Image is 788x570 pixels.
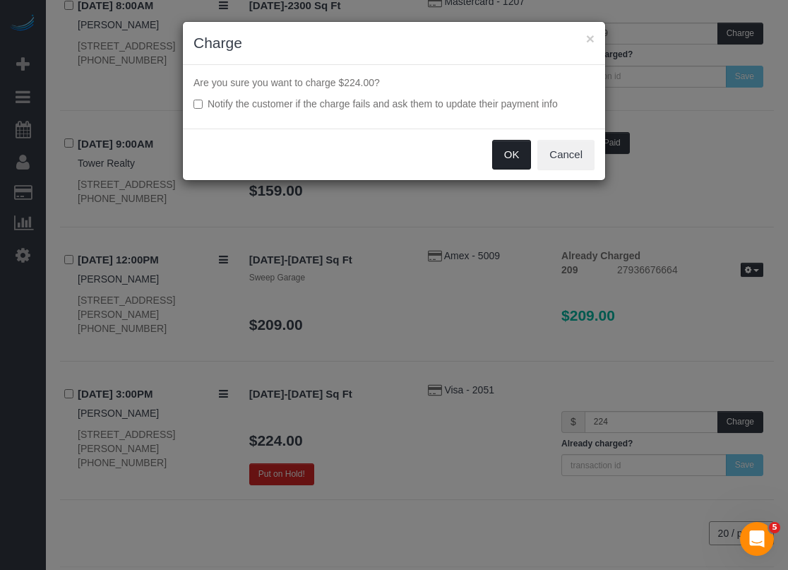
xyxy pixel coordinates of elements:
[193,97,595,111] label: Notify the customer if the charge fails and ask them to update their payment info
[183,65,605,129] div: Are you sure you want to charge $224.00?
[193,100,203,109] input: Notify the customer if the charge fails and ask them to update their payment info
[492,140,532,170] button: OK
[586,31,595,46] button: ×
[537,140,595,170] button: Cancel
[769,522,780,533] span: 5
[740,522,774,556] iframe: Intercom live chat
[193,32,595,54] h3: Charge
